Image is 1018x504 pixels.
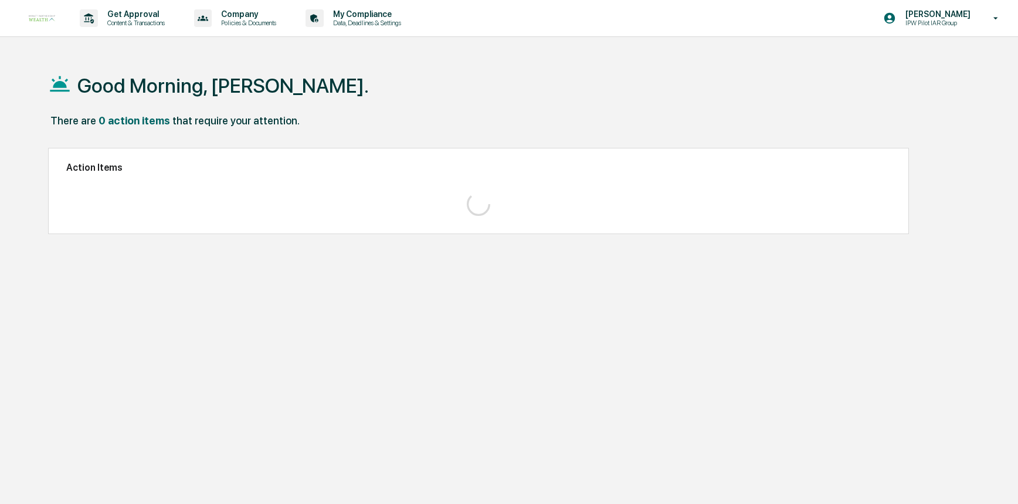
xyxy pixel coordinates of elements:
div: 0 action items [99,114,170,127]
p: [PERSON_NAME] [896,9,976,19]
h1: Good Morning, [PERSON_NAME]. [77,74,369,97]
p: Content & Transactions [98,19,171,27]
p: Policies & Documents [212,19,282,27]
p: My Compliance [324,9,407,19]
p: Company [212,9,282,19]
p: Get Approval [98,9,171,19]
img: logo [28,14,56,22]
h2: Action Items [66,162,891,173]
p: IPW Pilot IAR Group [896,19,976,27]
div: that require your attention. [172,114,300,127]
p: Data, Deadlines & Settings [324,19,407,27]
div: There are [50,114,96,127]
